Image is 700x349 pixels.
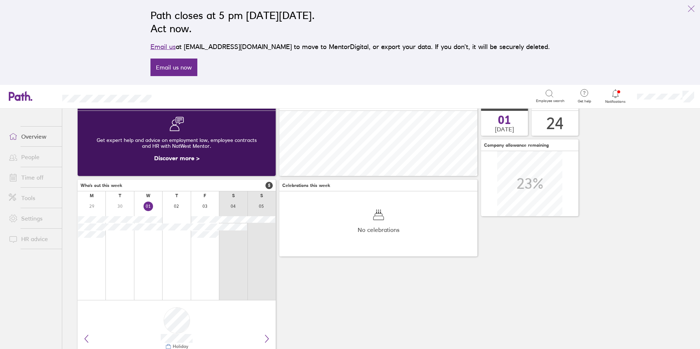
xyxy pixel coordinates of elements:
[3,232,62,246] a: HR advice
[536,99,565,103] span: Employee search
[90,193,94,198] div: M
[83,131,270,155] div: Get expert help and advice on employment law, employee contracts and HR with NatWest Mentor.
[546,114,564,133] div: 24
[604,100,628,104] span: Notifications
[498,114,511,126] span: 01
[3,211,62,226] a: Settings
[495,126,514,132] span: [DATE]
[3,129,62,144] a: Overview
[154,154,200,162] a: Discover more >
[150,59,197,76] a: Email us now
[3,150,62,164] a: People
[573,99,596,104] span: Get help
[150,42,550,52] p: at [EMAIL_ADDRESS][DOMAIN_NAME] to move to MentorDigital, or export your data. If you don’t, it w...
[232,193,235,198] div: S
[119,193,121,198] div: T
[146,193,150,198] div: W
[260,193,263,198] div: S
[171,344,188,349] div: Holiday
[150,9,550,35] h2: Path closes at 5 pm [DATE][DATE]. Act now.
[265,182,273,189] span: 5
[282,183,330,188] span: Celebrations this week
[484,143,549,148] span: Company allowance remaining
[604,89,628,104] a: Notifications
[171,93,190,99] div: Search
[204,193,206,198] div: F
[175,193,178,198] div: T
[3,170,62,185] a: Time off
[150,43,176,50] a: Email us
[81,183,122,188] span: Who's out this week
[358,226,399,233] span: No celebrations
[3,191,62,205] a: Tools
